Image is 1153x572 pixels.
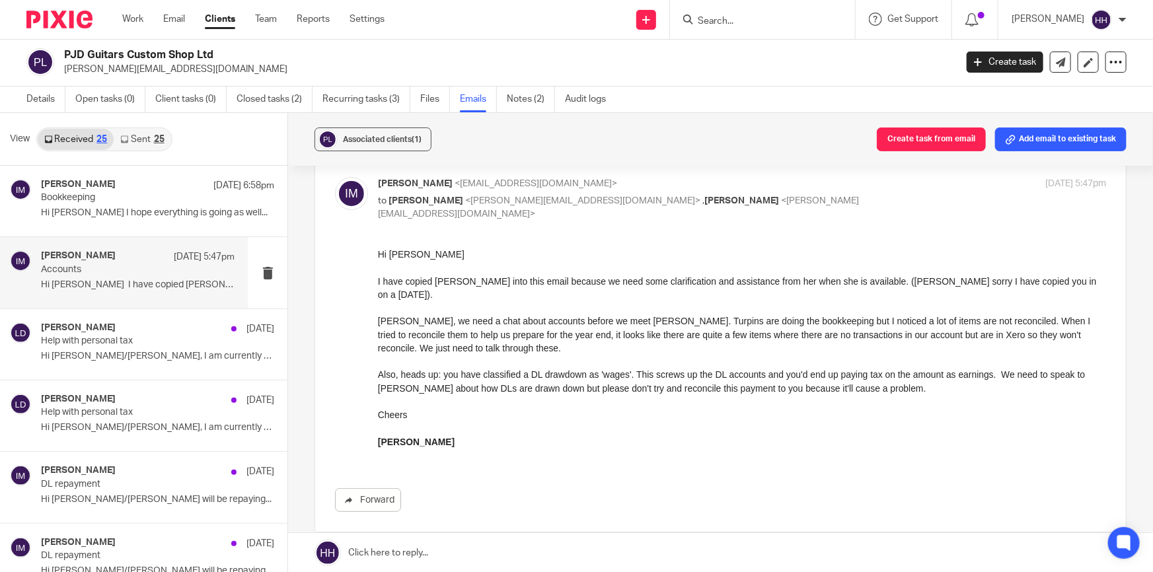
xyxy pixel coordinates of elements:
[297,13,330,26] a: Reports
[64,48,770,62] h2: PJD Guitars Custom Shop Ltd
[318,129,338,149] img: svg%3E
[41,494,274,505] p: Hi [PERSON_NAME]/[PERSON_NAME] will be repaying...
[41,207,274,219] p: Hi [PERSON_NAME] I hope everything is going as well...
[335,488,401,512] a: Forward
[41,422,274,433] p: Hi [PERSON_NAME]/[PERSON_NAME], I am currently renewing my...
[41,179,116,190] h4: [PERSON_NAME]
[10,394,31,415] img: svg%3E
[704,196,779,205] span: [PERSON_NAME]
[41,394,116,405] h4: [PERSON_NAME]
[389,196,463,205] span: [PERSON_NAME]
[255,13,277,26] a: Team
[10,465,31,486] img: svg%3E
[246,465,274,478] p: [DATE]
[10,179,31,200] img: svg%3E
[75,87,145,112] a: Open tasks (0)
[10,537,31,558] img: svg%3E
[335,177,368,210] img: svg%3E
[41,550,228,561] p: DL repayment
[877,127,986,151] button: Create task from email
[41,322,116,334] h4: [PERSON_NAME]
[315,127,431,151] button: Associated clients(1)
[163,13,185,26] a: Email
[41,192,228,203] p: Bookkeeping
[114,129,170,150] a: Sent25
[205,13,235,26] a: Clients
[507,87,555,112] a: Notes (2)
[378,196,387,205] span: to
[26,87,65,112] a: Details
[10,322,31,343] img: svg%3E
[322,87,410,112] a: Recurring tasks (3)
[246,394,274,407] p: [DATE]
[38,129,114,150] a: Received25
[41,351,274,362] p: Hi [PERSON_NAME]/[PERSON_NAME], I am currently renewing my...
[237,87,313,112] a: Closed tasks (2)
[696,16,815,28] input: Search
[122,13,143,26] a: Work
[41,537,116,548] h4: [PERSON_NAME]
[10,132,30,146] span: View
[412,135,422,143] span: (1)
[702,196,704,205] span: ,
[455,179,617,188] span: <[EMAIL_ADDRESS][DOMAIN_NAME]>
[64,63,947,76] p: [PERSON_NAME][EMAIL_ADDRESS][DOMAIN_NAME]
[1091,9,1112,30] img: svg%3E
[41,264,196,275] p: Accounts
[378,179,453,188] span: [PERSON_NAME]
[41,250,116,262] h4: [PERSON_NAME]
[174,250,235,264] p: [DATE] 5:47pm
[460,87,497,112] a: Emails
[213,179,274,192] p: [DATE] 6:58pm
[10,250,31,271] img: svg%3E
[96,135,107,144] div: 25
[995,127,1127,151] button: Add email to existing task
[41,336,228,347] p: Help with personal tax
[41,279,235,291] p: Hi [PERSON_NAME] I have copied [PERSON_NAME] into this...
[420,87,450,112] a: Files
[1045,177,1106,191] p: [DATE] 5:47pm
[350,13,385,26] a: Settings
[155,87,227,112] a: Client tasks (0)
[26,11,93,28] img: Pixie
[343,135,422,143] span: Associated clients
[41,465,116,476] h4: [PERSON_NAME]
[41,479,228,490] p: DL repayment
[887,15,938,24] span: Get Support
[565,87,616,112] a: Audit logs
[967,52,1043,73] a: Create task
[246,322,274,336] p: [DATE]
[26,48,54,76] img: svg%3E
[246,537,274,550] p: [DATE]
[41,407,228,418] p: Help with personal tax
[465,196,700,205] span: <[PERSON_NAME][EMAIL_ADDRESS][DOMAIN_NAME]>
[1012,13,1084,26] p: [PERSON_NAME]
[154,135,165,144] div: 25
